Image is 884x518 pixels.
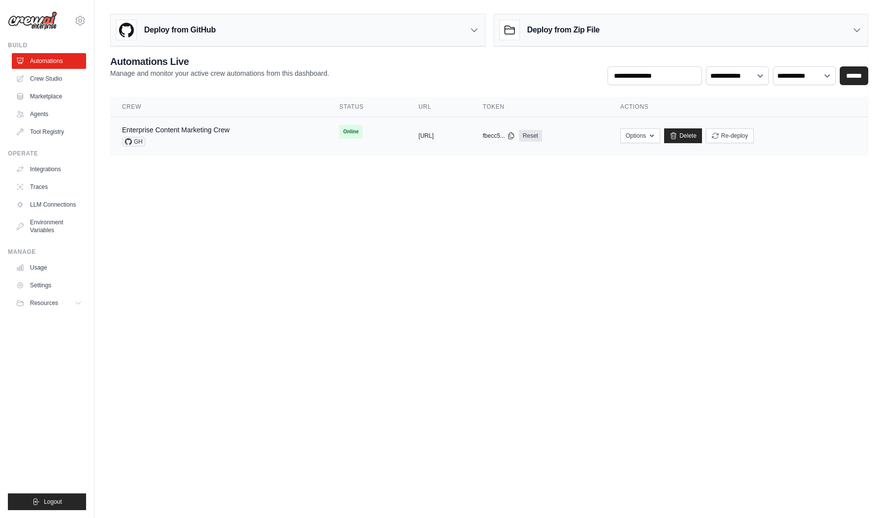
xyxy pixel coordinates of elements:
[110,55,329,68] h2: Automations Live
[328,97,407,117] th: Status
[44,498,62,506] span: Logout
[483,132,515,140] button: fbecc5...
[12,260,86,275] a: Usage
[12,179,86,195] a: Traces
[12,295,86,311] button: Resources
[620,128,660,143] button: Options
[144,24,215,36] h3: Deploy from GitHub
[664,128,702,143] a: Delete
[110,97,328,117] th: Crew
[12,161,86,177] a: Integrations
[407,97,471,117] th: URL
[12,106,86,122] a: Agents
[706,128,754,143] button: Re-deploy
[527,24,600,36] h3: Deploy from Zip File
[12,124,86,140] a: Tool Registry
[12,214,86,238] a: Environment Variables
[110,68,329,78] p: Manage and monitor your active crew automations from this dashboard.
[122,137,146,147] span: GH
[117,20,136,40] img: GitHub Logo
[609,97,868,117] th: Actions
[339,125,363,139] span: Online
[8,493,86,510] button: Logout
[12,71,86,87] a: Crew Studio
[8,41,86,49] div: Build
[519,130,542,142] a: Reset
[12,53,86,69] a: Automations
[12,197,86,213] a: LLM Connections
[12,277,86,293] a: Settings
[30,299,58,307] span: Resources
[8,11,57,30] img: Logo
[8,248,86,256] div: Manage
[122,126,230,134] a: Enterprise Content Marketing Crew
[8,150,86,157] div: Operate
[12,89,86,104] a: Marketplace
[471,97,609,117] th: Token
